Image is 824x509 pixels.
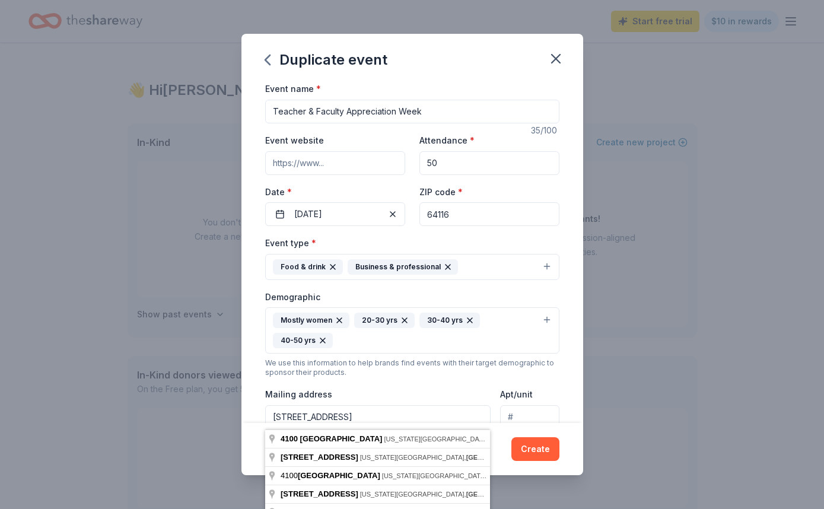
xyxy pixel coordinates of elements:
label: Event name [265,83,321,95]
span: 4100 [281,434,298,443]
input: Spring Fundraiser [265,100,559,123]
span: [US_STATE][GEOGRAPHIC_DATA], , , [GEOGRAPHIC_DATA] [360,454,640,461]
div: Business & professional [348,259,458,275]
label: Event type [265,237,316,249]
button: Food & drinkBusiness & professional [265,254,559,280]
button: Create [511,437,559,461]
label: Apt/unit [500,389,533,400]
span: [GEOGRAPHIC_DATA] [466,454,536,461]
div: We use this information to help brands find events with their target demographic to sponsor their... [265,358,559,377]
label: Date [265,186,405,198]
button: Mostly women20-30 yrs30-40 yrs40-50 yrs [265,307,559,354]
div: Mostly women [273,313,349,328]
span: [GEOGRAPHIC_DATA] [298,471,380,480]
input: https://www... [265,151,405,175]
span: [STREET_ADDRESS] [281,489,358,498]
div: 20-30 yrs [354,313,415,328]
button: [DATE] [265,202,405,226]
input: 20 [419,151,559,175]
div: 30-40 yrs [419,313,480,328]
span: [GEOGRAPHIC_DATA] [488,472,558,479]
input: # [500,405,559,429]
div: 40-50 yrs [273,333,333,348]
span: [GEOGRAPHIC_DATA] [300,434,383,443]
span: [STREET_ADDRESS] [281,453,358,462]
label: Attendance [419,135,475,147]
span: [US_STATE][GEOGRAPHIC_DATA], , , [GEOGRAPHIC_DATA] [382,472,662,479]
span: 4100 [281,471,382,480]
div: 35 /100 [531,123,559,138]
div: Duplicate event [265,50,387,69]
label: Demographic [265,291,320,303]
div: Food & drink [273,259,343,275]
label: Event website [265,135,324,147]
label: ZIP code [419,186,463,198]
span: [US_STATE][GEOGRAPHIC_DATA], , , [GEOGRAPHIC_DATA] [384,435,664,443]
input: 12345 (U.S. only) [419,202,559,226]
label: Mailing address [265,389,332,400]
span: [GEOGRAPHIC_DATA] [466,491,536,498]
span: [US_STATE][GEOGRAPHIC_DATA], , , [GEOGRAPHIC_DATA] [360,491,640,498]
input: Enter a US address [265,405,491,429]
